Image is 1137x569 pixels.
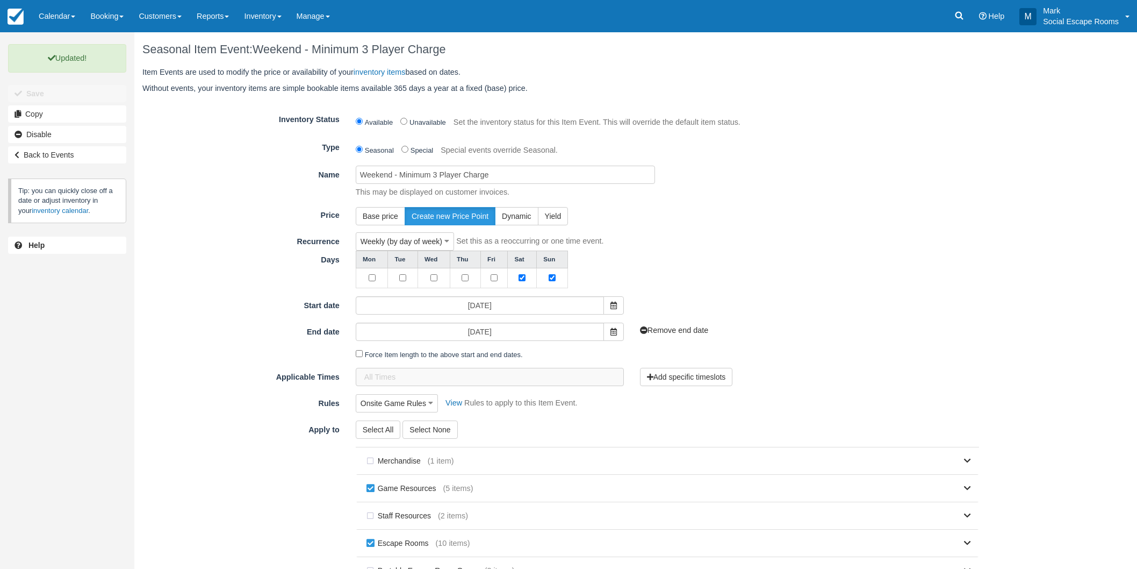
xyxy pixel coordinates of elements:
label: Sat [512,255,528,262]
p: Social Escape Rooms [1043,16,1119,27]
span: (10 items) [436,538,470,549]
label: Seasonal [365,146,394,154]
p: Set this as a reoccurring or one time event. [456,236,603,247]
span: Help [989,12,1005,20]
span: (1 item) [428,456,454,467]
a: inventory calendar [32,207,88,215]
p: Item Events are used to modify the price or availability of your based on dates. [142,67,979,78]
p: Set the inventory status for this Item Event. This will override the default item status. [454,114,740,131]
label: Mon [359,255,379,262]
label: Name [134,166,348,181]
label: Sun [540,255,558,262]
label: Staff Resources [364,508,438,524]
div: M [1019,8,1037,25]
label: Wed [421,255,441,262]
span: Yield [545,212,562,221]
span: (2 items) [438,510,468,522]
label: Escape Rooms [364,535,436,551]
button: Add specific timeslots [640,368,733,386]
span: Weekend - Minimum 3 Player Charge [253,42,445,56]
button: Weekly (by day of week) [356,232,454,251]
span: Onsite Game Rules [361,398,426,409]
a: Copy [8,105,126,123]
label: Inventory Status [134,110,348,125]
button: Create new Price Point [405,207,495,225]
label: Applicable Times [134,368,348,383]
label: Start date [134,296,348,311]
label: Type [134,138,348,153]
button: Save [8,85,126,102]
label: Price [134,206,348,221]
a: View [440,399,462,407]
button: Yield [538,207,568,225]
label: Unavailable [409,118,446,126]
span: Base price [363,212,398,221]
label: Tue [392,255,409,262]
label: Fri [484,255,499,262]
button: Select None [402,421,457,439]
i: Help [979,12,987,20]
p: Rules to apply to this Item Event. [464,397,577,409]
label: Rules [134,394,348,409]
label: Available [365,118,393,126]
label: Merchandise [364,453,428,469]
p: Without events, your inventory items are simple bookable items available 365 days a year at a fix... [142,83,979,94]
label: Special [411,146,433,154]
button: Dynamic [495,207,538,225]
label: Game Resources [364,480,443,496]
a: Remove end date [640,326,709,335]
b: Help [28,241,45,250]
p: This may be displayed on customer invoices. [348,187,979,198]
a: inventory items [354,68,406,76]
h1: Seasonal Item Event: [142,43,979,56]
label: Recurrence [134,232,348,247]
a: Disable [8,126,126,143]
label: Days [134,251,348,266]
label: Thu [454,255,471,262]
label: End date [134,323,348,338]
span: Weekly (by day of week) [361,236,442,247]
img: checkfront-main-nav-mini-logo.png [8,9,24,25]
p: Updated! [8,44,126,73]
button: Onsite Game Rules [356,394,438,412]
label: Force Item length to the above start and end dates. [365,351,523,359]
p: Mark [1043,5,1119,16]
p: Tip: you can quickly close off a date or adjust inventory in your . [8,179,126,223]
span: (5 items) [443,483,473,494]
span: Dynamic [502,212,531,221]
a: Back to Events [8,146,126,163]
button: Select All [356,421,401,439]
label: Apply to [134,421,348,436]
span: Create new Price Point [412,212,488,221]
button: Base price [356,207,405,225]
p: Special events override Seasonal. [441,142,558,159]
a: Help [8,237,126,254]
b: Save [26,89,44,98]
